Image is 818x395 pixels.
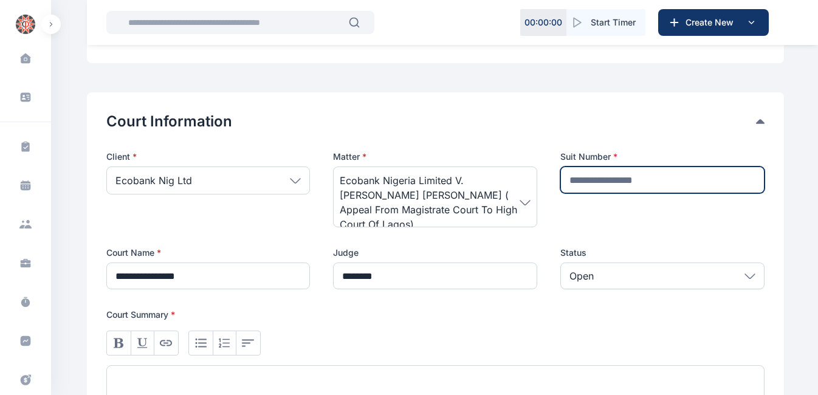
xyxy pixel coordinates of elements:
[681,16,744,29] span: Create New
[569,269,594,283] p: Open
[106,309,765,321] p: Court Summary
[115,173,192,188] span: Ecobank Nig Ltd
[106,151,311,163] p: Client
[106,247,311,259] label: Court Name
[524,16,562,29] p: 00 : 00 : 00
[566,9,645,36] button: Start Timer
[591,16,636,29] span: Start Timer
[340,173,520,232] span: Ecobank Nigeria Limited V. [PERSON_NAME] [PERSON_NAME] ( Appeal From Magistrate Court To High Cou...
[333,151,366,163] span: Matter
[333,247,537,259] label: Judge
[106,112,756,131] button: Court Information
[560,151,765,163] label: Suit Number
[106,112,765,131] div: Court Information
[560,247,765,259] label: Status
[658,9,769,36] button: Create New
